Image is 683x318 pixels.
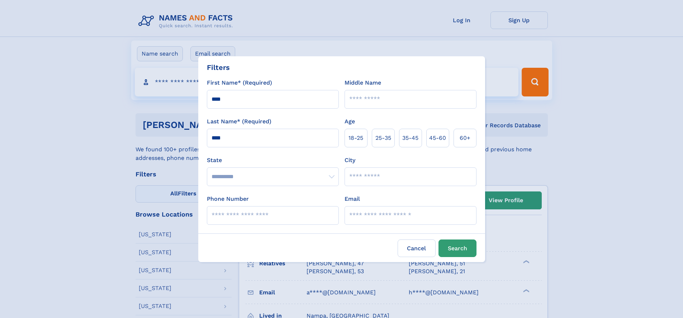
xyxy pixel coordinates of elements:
label: City [345,156,355,165]
label: First Name* (Required) [207,79,272,87]
span: 18‑25 [348,134,363,142]
label: Email [345,195,360,203]
label: Phone Number [207,195,249,203]
div: Filters [207,62,230,73]
span: 25‑35 [375,134,391,142]
label: State [207,156,339,165]
label: Cancel [398,239,436,257]
label: Middle Name [345,79,381,87]
label: Last Name* (Required) [207,117,271,126]
button: Search [438,239,476,257]
label: Age [345,117,355,126]
span: 60+ [460,134,470,142]
span: 45‑60 [429,134,446,142]
span: 35‑45 [402,134,418,142]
